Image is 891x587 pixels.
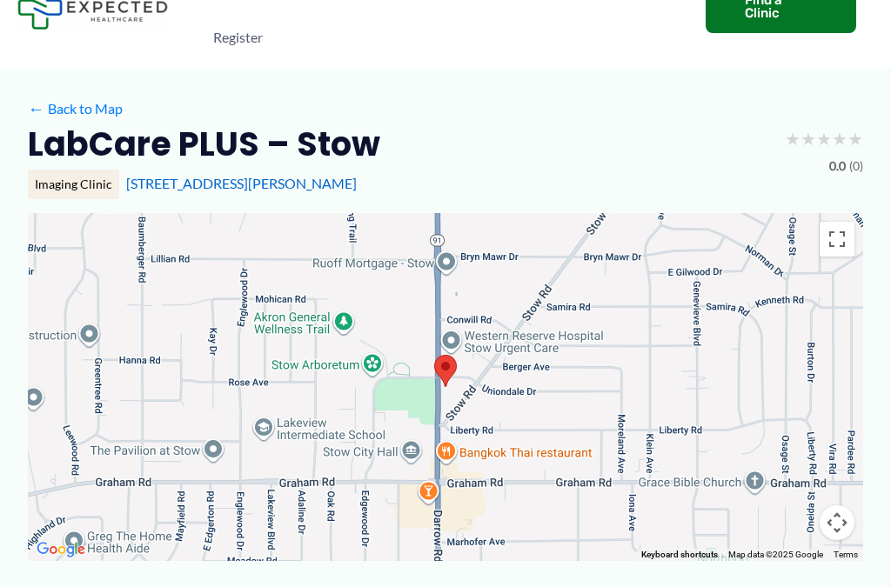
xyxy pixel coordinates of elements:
button: Map camera controls [820,505,854,540]
div: Imaging Clinic [28,170,119,199]
span: 0.0 [829,155,846,177]
a: ←Back to Map [28,96,123,122]
a: Terms (opens in new tab) [834,550,858,559]
a: [STREET_ADDRESS][PERSON_NAME] [126,175,357,191]
h2: LabCare PLUS – Stow [28,123,380,165]
a: Register [199,7,277,68]
span: ★ [785,123,801,155]
span: ★ [801,123,816,155]
a: Open this area in Google Maps (opens a new window) [32,538,90,561]
span: ★ [832,123,847,155]
span: ← [28,100,44,117]
span: (0) [849,155,863,177]
img: Google [32,538,90,561]
span: ★ [847,123,863,155]
button: Toggle fullscreen view [820,222,854,257]
span: Register [213,7,263,68]
button: Keyboard shortcuts [641,549,718,561]
span: Map data ©2025 Google [728,550,823,559]
span: ★ [816,123,832,155]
